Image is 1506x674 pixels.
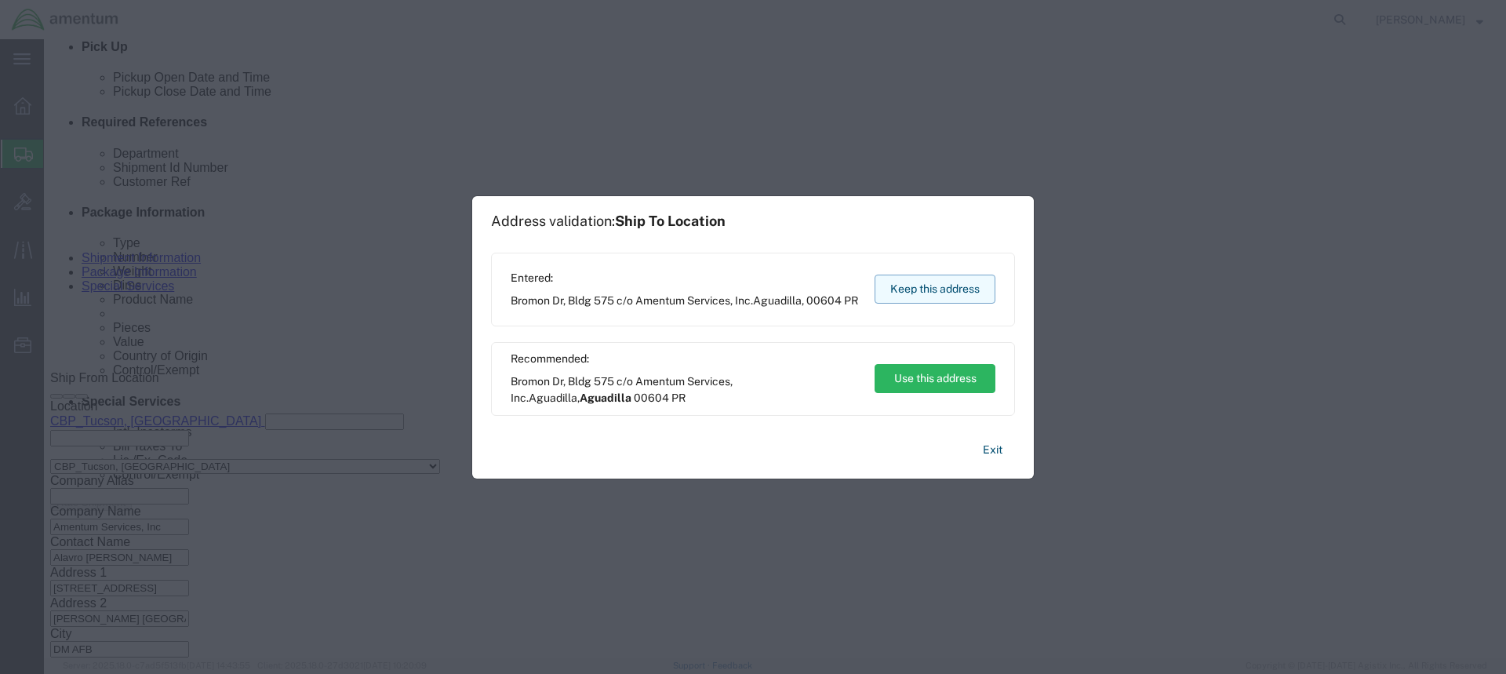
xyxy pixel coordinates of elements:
[511,373,860,406] span: Bromon Dr, Bldg 575 c/o Amentum Services, Inc. ,
[511,270,858,286] span: Entered:
[671,392,686,404] span: PR
[875,275,995,304] button: Keep this address
[806,294,842,307] span: 00604
[580,392,631,404] span: Aguadilla
[844,294,858,307] span: PR
[511,351,860,367] span: Recommended:
[634,392,669,404] span: 00604
[529,392,577,404] span: Aguadilla
[615,213,726,229] span: Ship To Location
[875,364,995,393] button: Use this address
[753,294,802,307] span: Aguadilla
[491,213,726,230] h1: Address validation:
[970,436,1015,464] button: Exit
[511,293,858,309] span: Bromon Dr, Bldg 575 c/o Amentum Services, Inc. ,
